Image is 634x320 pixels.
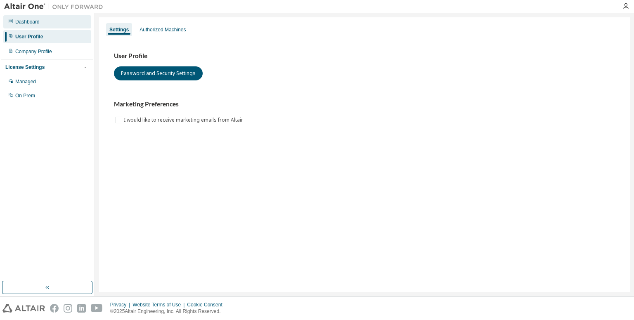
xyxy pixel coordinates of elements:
[187,301,227,308] div: Cookie Consent
[15,92,35,99] div: On Prem
[124,115,245,125] label: I would like to receive marketing emails from Altair
[140,26,186,33] div: Authorized Machines
[4,2,107,11] img: Altair One
[91,304,103,313] img: youtube.svg
[109,26,129,33] div: Settings
[110,308,227,315] p: © 2025 Altair Engineering, Inc. All Rights Reserved.
[64,304,72,313] img: instagram.svg
[114,100,615,108] h3: Marketing Preferences
[114,66,203,80] button: Password and Security Settings
[2,304,45,313] img: altair_logo.svg
[15,48,52,55] div: Company Profile
[15,78,36,85] div: Managed
[50,304,59,313] img: facebook.svg
[15,19,40,25] div: Dashboard
[110,301,132,308] div: Privacy
[132,301,187,308] div: Website Terms of Use
[15,33,43,40] div: User Profile
[5,64,45,71] div: License Settings
[77,304,86,313] img: linkedin.svg
[114,52,615,60] h3: User Profile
